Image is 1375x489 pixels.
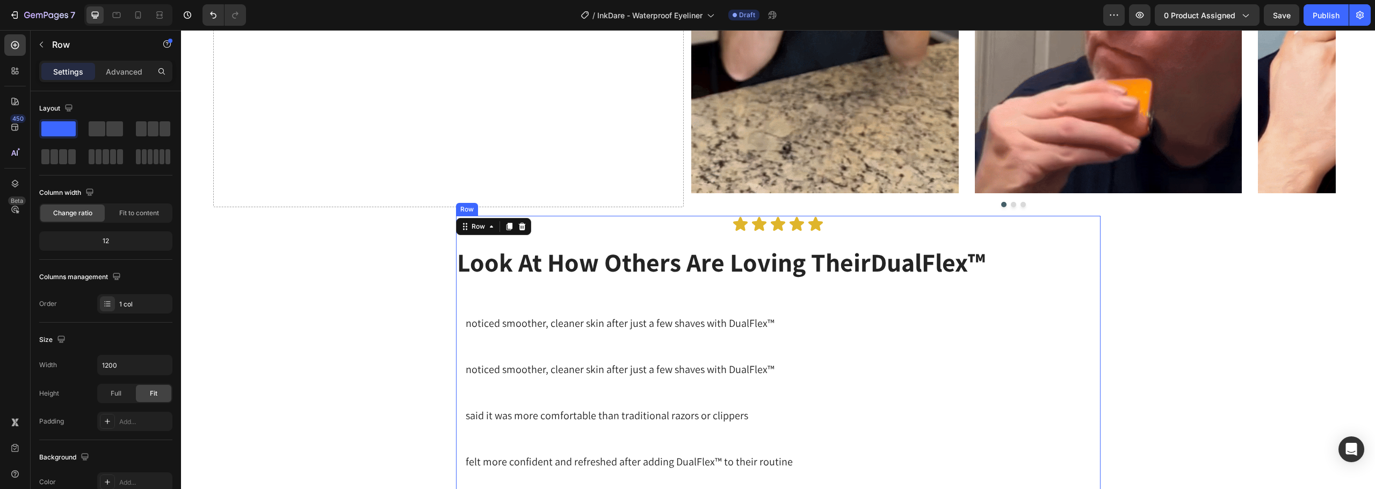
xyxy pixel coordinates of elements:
div: Row [277,174,295,184]
span: InkDare - Waterproof Eyeliner [597,10,703,21]
div: Layout [39,101,75,116]
button: Dot [830,172,835,177]
iframe: Design area [181,30,1375,489]
div: Height [39,389,59,398]
p: said it was more comfortable than traditional razors or clippers [285,378,910,392]
div: Order [39,299,57,309]
button: Dot [840,172,845,177]
span: Save [1273,11,1291,20]
h2: Look At How Others Are Loving Their [275,215,902,250]
div: 450 [10,114,26,123]
div: Publish [1313,10,1340,21]
div: Open Intercom Messenger [1338,436,1364,462]
span: 0 product assigned [1164,10,1235,21]
span: Fit [150,389,157,398]
div: Column width [39,186,96,200]
div: Background [39,450,91,465]
div: Padding [39,417,64,426]
span: Change ratio [53,208,92,218]
button: Publish [1304,4,1349,26]
div: Size [39,333,68,347]
span: Full [111,389,121,398]
button: Dot [820,172,826,177]
p: 7 [70,9,75,21]
p: felt more confident and refreshed after adding DualFlex™ to their routine [285,425,910,439]
div: Add... [119,417,170,427]
p: Advanced [106,66,142,77]
span: / [592,10,595,21]
span: Fit to content [119,208,159,218]
div: 12 [41,233,170,249]
div: Color [39,477,56,487]
p: Settings [53,66,83,77]
button: 0 product assigned [1155,4,1260,26]
div: Columns management [39,270,123,284]
strong: DualFlex™ [690,215,804,249]
div: 1 col [119,300,170,309]
div: Beta [8,196,26,205]
p: Row [52,38,143,51]
button: 7 [4,4,80,26]
div: Row [288,192,306,201]
div: Undo/Redo [202,4,246,26]
input: Auto [98,355,172,375]
div: Add... [119,478,170,487]
button: Save [1264,4,1299,26]
p: noticed smoother, cleaner skin after just a few shaves with DualFlex™ [285,332,910,346]
p: noticed smoother, cleaner skin after just a few shaves with DualFlex™ [285,286,910,300]
div: Width [39,360,57,370]
span: Draft [739,10,755,20]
